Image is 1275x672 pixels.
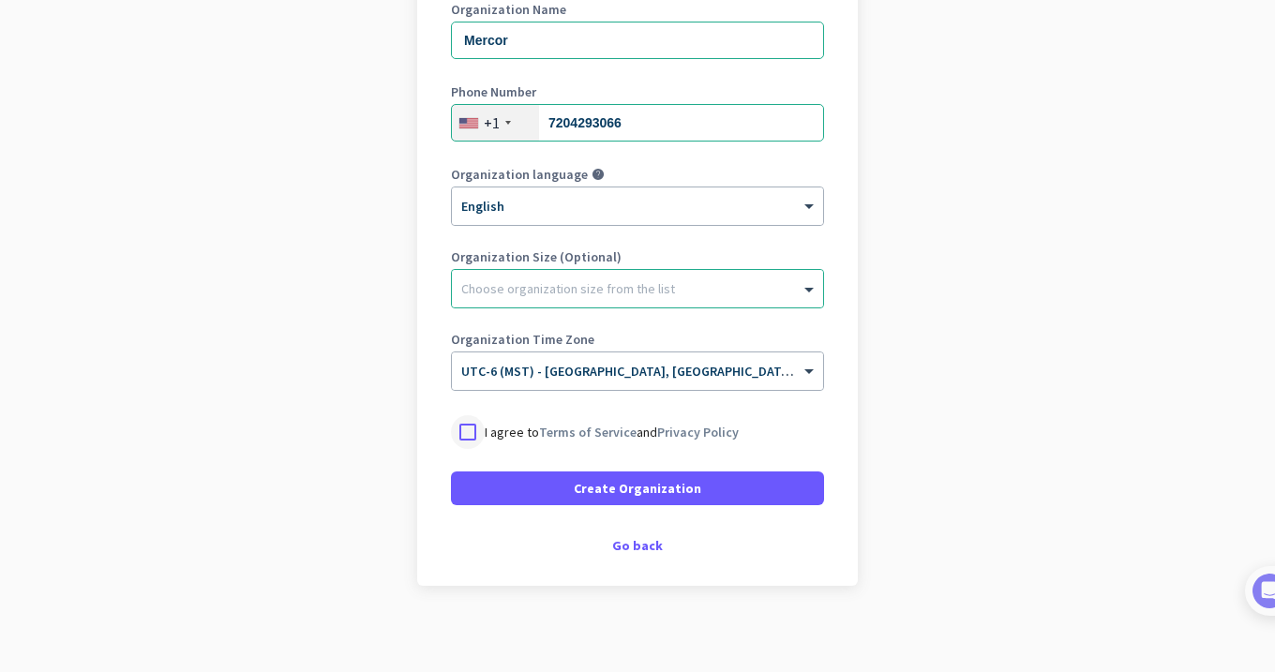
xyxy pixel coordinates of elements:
[539,424,637,441] a: Terms of Service
[485,423,739,441] p: I agree to and
[451,85,824,98] label: Phone Number
[592,168,605,181] i: help
[451,104,824,142] input: 201-555-0123
[657,424,739,441] a: Privacy Policy
[574,479,701,498] span: Create Organization
[484,113,500,132] div: +1
[451,168,588,181] label: Organization language
[451,250,824,263] label: Organization Size (Optional)
[451,3,824,16] label: Organization Name
[451,539,824,552] div: Go back
[451,471,824,505] button: Create Organization
[451,22,824,59] input: What is the name of your organization?
[451,333,824,346] label: Organization Time Zone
